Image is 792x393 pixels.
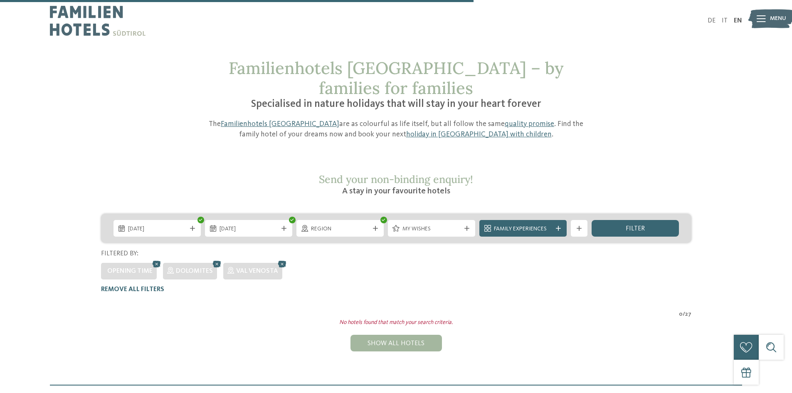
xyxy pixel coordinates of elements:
[406,131,552,138] a: holiday in [GEOGRAPHIC_DATA] with children
[107,268,153,274] span: Opening time
[722,17,728,24] a: IT
[128,225,186,233] span: [DATE]
[220,225,278,233] span: [DATE]
[683,310,685,319] span: /
[734,17,742,24] a: EN
[402,225,461,233] span: My wishes
[199,119,594,140] p: The are as colourful as life itself, but all follow the same . Find the family hotel of your drea...
[176,268,213,274] span: Dolomites
[319,173,473,186] span: Send your non-binding enquiry!
[494,225,552,233] span: Family Experiences
[679,310,683,319] span: 0
[685,310,691,319] span: 27
[251,99,541,109] span: Specialised in nature holidays that will stay in your heart forever
[101,250,138,257] span: Filtered by:
[342,187,450,195] span: A stay in your favourite hotels
[95,319,698,327] div: No hotels found that match your search criteria.
[221,120,339,128] a: Familienhotels [GEOGRAPHIC_DATA]
[708,17,716,24] a: DE
[101,286,164,293] span: Remove all filters
[505,120,554,128] a: quality promise
[236,268,278,274] span: Val Venosta
[350,335,442,351] div: Show all hotels
[626,225,645,232] span: filter
[770,15,786,23] span: Menu
[311,225,369,233] span: Region
[229,57,563,99] span: Familienhotels [GEOGRAPHIC_DATA] – by families for families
